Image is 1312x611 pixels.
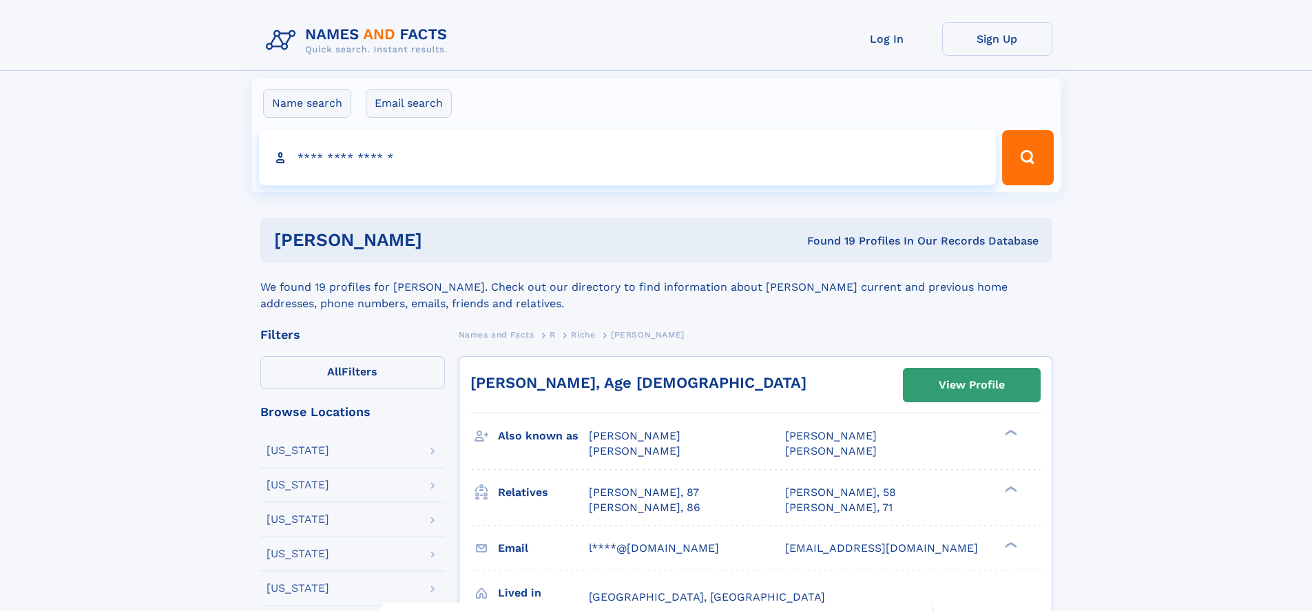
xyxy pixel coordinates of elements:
a: R [550,326,556,343]
div: [US_STATE] [267,479,329,490]
a: [PERSON_NAME], 58 [785,485,896,500]
label: Name search [263,89,351,118]
div: Browse Locations [260,406,445,418]
div: ❯ [1001,428,1018,437]
span: [PERSON_NAME] [785,444,877,457]
a: [PERSON_NAME], 71 [785,500,893,515]
h3: Email [498,537,589,560]
div: Found 19 Profiles In Our Records Database [614,234,1039,249]
h1: [PERSON_NAME] [274,231,615,249]
span: [PERSON_NAME] [785,429,877,442]
h3: Also known as [498,424,589,448]
span: [PERSON_NAME] [589,444,680,457]
div: Filters [260,329,445,341]
span: [PERSON_NAME] [589,429,680,442]
input: search input [259,130,997,185]
label: Filters [260,356,445,389]
div: View Profile [939,369,1005,401]
div: We found 19 profiles for [PERSON_NAME]. Check out our directory to find information about [PERSON... [260,262,1052,312]
span: [EMAIL_ADDRESS][DOMAIN_NAME] [785,541,978,555]
label: Email search [366,89,452,118]
a: Log In [832,22,942,56]
div: ❯ [1001,540,1018,549]
span: [GEOGRAPHIC_DATA], [GEOGRAPHIC_DATA] [589,590,825,603]
a: Sign Up [942,22,1052,56]
a: [PERSON_NAME], Age [DEMOGRAPHIC_DATA] [470,374,806,391]
span: All [327,365,342,378]
a: [PERSON_NAME], 87 [589,485,699,500]
span: R [550,330,556,340]
a: Names and Facts [459,326,534,343]
a: Riche [571,326,595,343]
span: Riche [571,330,595,340]
div: [US_STATE] [267,583,329,594]
div: ❯ [1001,484,1018,493]
h3: Relatives [498,481,589,504]
div: [US_STATE] [267,514,329,525]
button: Search Button [1002,130,1053,185]
a: View Profile [904,369,1040,402]
h3: Lived in [498,581,589,605]
span: [PERSON_NAME] [611,330,685,340]
div: [US_STATE] [267,548,329,559]
a: [PERSON_NAME], 86 [589,500,700,515]
div: [US_STATE] [267,445,329,456]
img: Logo Names and Facts [260,22,459,59]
